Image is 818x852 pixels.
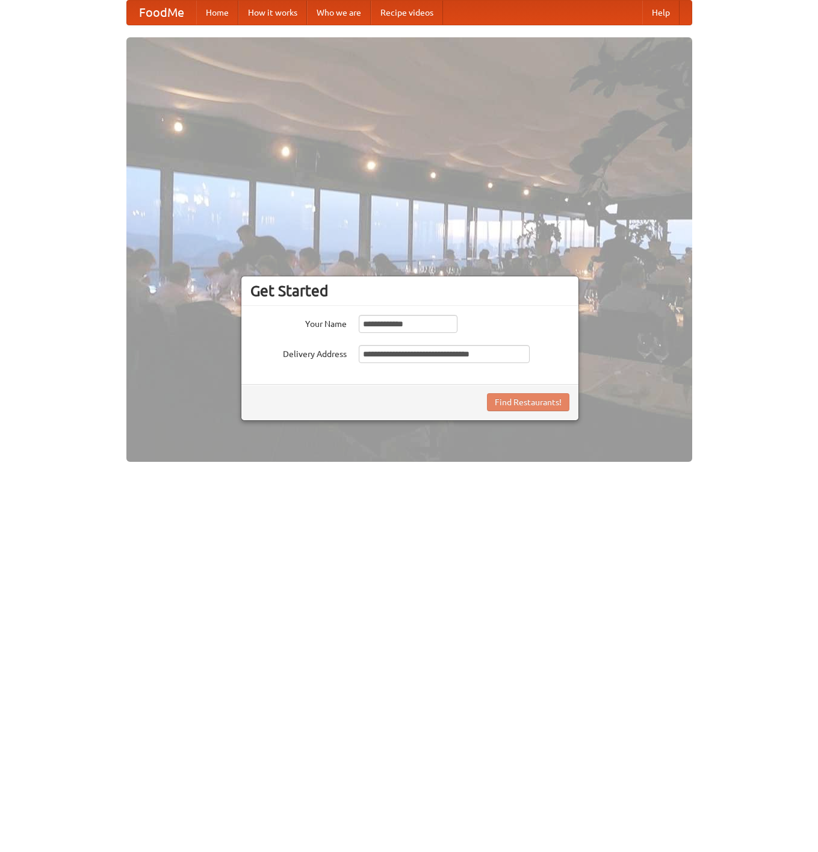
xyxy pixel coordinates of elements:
[642,1,680,25] a: Help
[371,1,443,25] a: Recipe videos
[250,315,347,330] label: Your Name
[250,282,569,300] h3: Get Started
[487,393,569,411] button: Find Restaurants!
[307,1,371,25] a: Who we are
[238,1,307,25] a: How it works
[196,1,238,25] a: Home
[250,345,347,360] label: Delivery Address
[127,1,196,25] a: FoodMe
